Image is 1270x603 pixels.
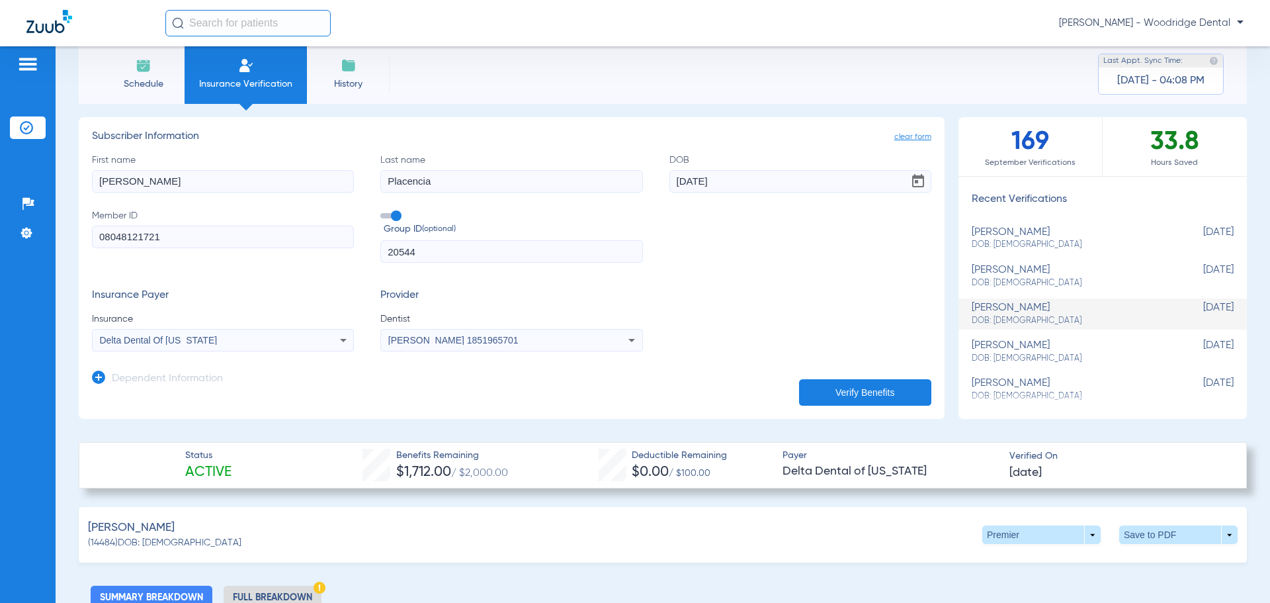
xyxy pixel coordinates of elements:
span: [DATE] [1167,264,1234,289]
div: [PERSON_NAME] [972,340,1167,364]
span: / $100.00 [669,469,710,478]
span: [DATE] [1167,226,1234,251]
span: Active [185,463,232,482]
span: Insurance Verification [194,77,297,91]
span: Delta Dental Of [US_STATE] [100,335,218,346]
h3: Insurance Payer [92,289,354,302]
span: Benefits Remaining [396,449,508,463]
button: Verify Benefits [799,379,931,406]
span: Last Appt. Sync Time: [1103,54,1183,68]
h3: Provider [380,289,642,302]
img: last sync help info [1209,56,1218,66]
button: Premier [982,526,1101,544]
span: [PERSON_NAME] [88,520,175,536]
span: [DATE] [1167,377,1234,402]
div: [PERSON_NAME] [972,302,1167,326]
img: hamburger-icon [17,56,38,72]
div: [PERSON_NAME] [972,377,1167,402]
span: Hours Saved [1103,156,1247,169]
span: (14484) DOB: [DEMOGRAPHIC_DATA] [88,536,241,550]
div: [PERSON_NAME] [972,226,1167,251]
span: [DATE] [1167,302,1234,326]
label: Last name [380,154,642,193]
span: clear form [894,130,931,144]
h3: Subscriber Information [92,130,931,144]
input: Member ID [92,226,354,248]
input: DOBOpen calendar [669,170,931,193]
input: First name [92,170,354,193]
div: 169 [958,117,1103,176]
img: Search Icon [172,17,184,29]
span: Status [185,449,232,463]
span: [PERSON_NAME] 1851965701 [388,335,519,346]
img: History [341,58,357,73]
button: Save to PDF [1119,526,1238,544]
h3: Dependent Information [112,373,223,386]
span: DOB: [DEMOGRAPHIC_DATA] [972,353,1167,365]
div: 33.8 [1103,117,1247,176]
span: History [317,77,380,91]
span: DOB: [DEMOGRAPHIC_DATA] [972,239,1167,251]
img: Hazard [314,582,325,594]
span: [DATE] - 04:08 PM [1117,74,1205,87]
button: Open calendar [905,168,931,195]
span: Delta Dental of [US_STATE] [783,463,998,480]
input: Last name [380,170,642,193]
small: (optional) [422,222,456,236]
label: Member ID [92,209,354,263]
span: [DATE] [1009,465,1042,481]
img: Manual Insurance Verification [238,58,254,73]
span: Schedule [112,77,175,91]
span: / $2,000.00 [451,468,508,479]
span: [DATE] [1167,340,1234,364]
span: [PERSON_NAME] - Woodridge Dental [1059,17,1244,30]
span: Deductible Remaining [632,449,727,463]
input: Search for patients [165,10,331,36]
span: September Verifications [958,156,1102,169]
img: Zuub Logo [26,10,72,33]
span: DOB: [DEMOGRAPHIC_DATA] [972,391,1167,402]
img: Schedule [136,58,151,73]
span: DOB: [DEMOGRAPHIC_DATA] [972,315,1167,327]
span: Dentist [380,312,642,326]
label: DOB [669,154,931,193]
span: Verified On [1009,449,1225,463]
h3: Recent Verifications [958,193,1247,207]
label: First name [92,154,354,193]
span: Group ID [384,222,642,236]
span: Payer [783,449,998,463]
span: DOB: [DEMOGRAPHIC_DATA] [972,277,1167,289]
div: [PERSON_NAME] [972,264,1167,289]
span: Insurance [92,312,354,326]
span: $1,712.00 [396,465,451,479]
span: $0.00 [632,465,669,479]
